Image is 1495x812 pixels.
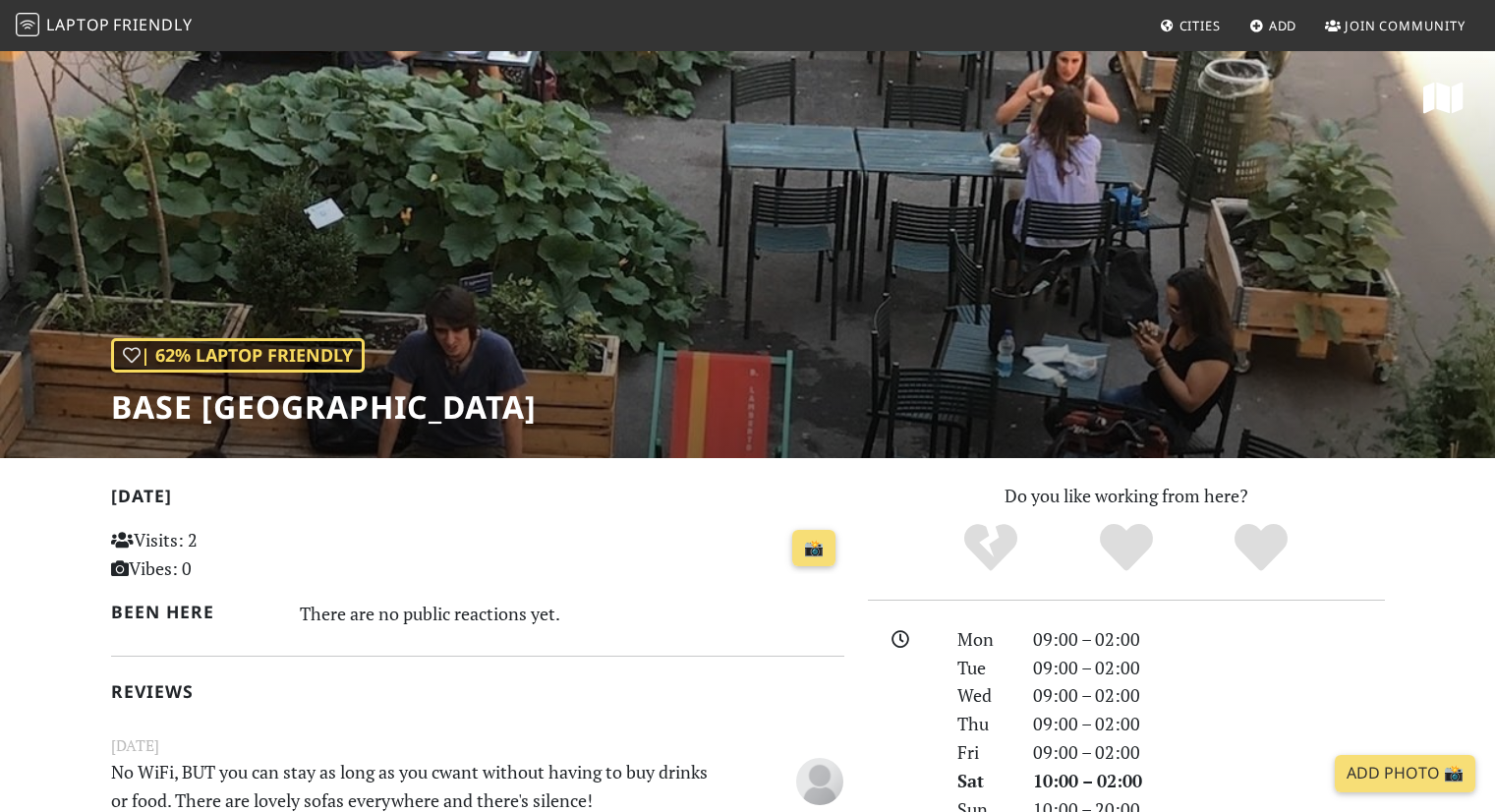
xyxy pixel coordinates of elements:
p: Visits: 2 Vibes: 0 [111,526,340,583]
div: Fri [946,738,1020,767]
small: [DATE] [99,733,856,758]
a: Cities [1152,8,1229,43]
div: Yes [1059,521,1194,575]
h2: Reviews [111,681,844,702]
div: Definitely! [1193,521,1329,575]
h2: [DATE] [111,486,844,514]
img: LaptopFriendly [16,13,39,36]
span: Anonymous [796,768,843,791]
span: Join Community [1345,17,1466,34]
a: Join Community [1317,8,1473,43]
div: Sat [946,767,1020,795]
div: Thu [946,710,1020,738]
span: Friendly [113,14,192,35]
h1: BASE [GEOGRAPHIC_DATA] [111,388,537,426]
div: 09:00 – 02:00 [1021,654,1397,682]
h2: Been here [111,602,277,622]
a: Add [1241,8,1305,43]
div: 10:00 – 02:00 [1021,767,1397,795]
div: 09:00 – 02:00 [1021,625,1397,654]
span: Cities [1179,17,1221,34]
div: Wed [946,681,1020,710]
a: 📸 [792,530,835,567]
div: No [923,521,1059,575]
div: Mon [946,625,1020,654]
a: Add Photo 📸 [1335,755,1475,792]
span: Add [1269,17,1297,34]
div: 09:00 – 02:00 [1021,681,1397,710]
img: blank-535327c66bd565773addf3077783bbfce4b00ec00e9fd257753287c682c7fa38.png [796,758,843,805]
div: 09:00 – 02:00 [1021,738,1397,767]
p: Do you like working from here? [868,482,1385,510]
div: | 62% Laptop Friendly [111,338,365,373]
div: There are no public reactions yet. [300,598,844,629]
div: 09:00 – 02:00 [1021,710,1397,738]
a: LaptopFriendly LaptopFriendly [16,9,193,43]
span: Laptop [46,14,110,35]
div: Tue [946,654,1020,682]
